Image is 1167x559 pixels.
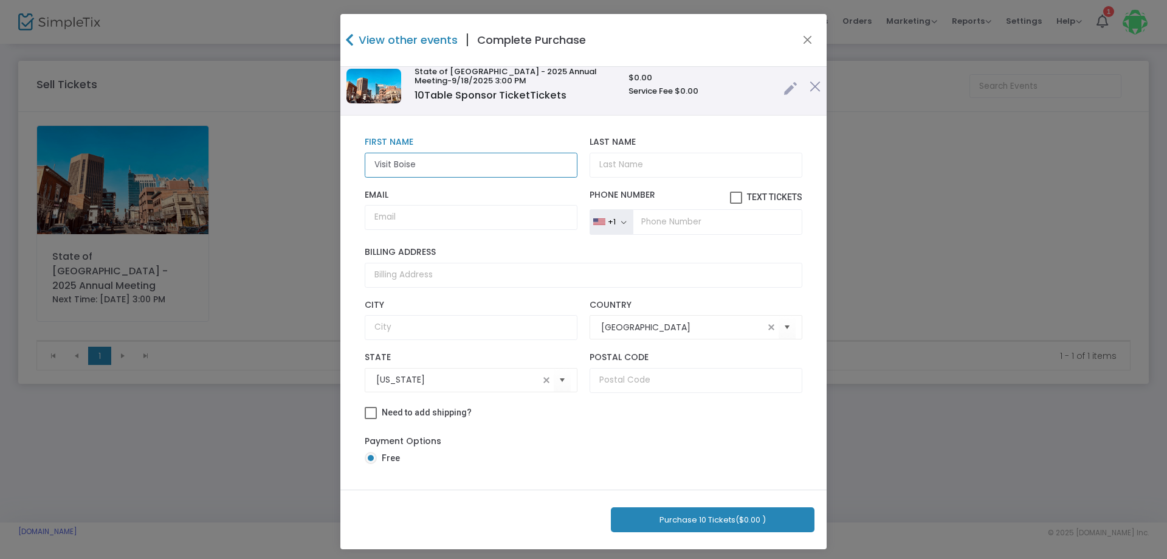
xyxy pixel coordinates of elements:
input: First Name [365,153,577,178]
input: City [365,315,577,340]
input: Select State [376,373,539,386]
label: City [365,300,577,311]
label: Billing Address [365,247,802,258]
label: Country [590,300,802,311]
input: Email [365,205,577,230]
label: First Name [365,137,577,148]
label: Payment Options [365,435,441,448]
input: Phone Number [633,209,802,235]
span: 10 [415,88,424,102]
button: Close [800,32,816,48]
input: Last Name [590,153,802,178]
h4: Complete Purchase [477,32,586,48]
span: Tickets [530,88,566,102]
h6: State of [GEOGRAPHIC_DATA] - 2025 Annual Meeting [415,67,616,86]
label: Last Name [590,137,802,148]
span: -9/18/2025 3:00 PM [447,75,526,86]
input: Postal Code [590,368,802,393]
span: Text Tickets [747,192,802,202]
button: Select [554,367,571,392]
h6: Service Fee $0.00 [628,86,771,96]
img: cross.png [810,81,821,92]
span: Free [377,452,400,465]
h6: $0.00 [628,73,771,83]
button: Purchase 10 Tickets($0.00 ) [611,507,814,532]
label: Postal Code [590,352,802,363]
span: Need to add shipping? [382,408,472,417]
img: IMG2277.jpeg [346,69,401,103]
h4: View other events [356,32,458,48]
span: | [458,29,477,51]
button: Select [779,315,796,340]
input: Billing Address [365,263,802,288]
span: Table Sponsor Ticket [415,88,566,102]
button: +1 [590,209,633,235]
label: State [365,352,577,363]
span: clear [764,320,779,335]
label: Email [365,190,577,201]
span: clear [539,373,554,387]
input: Select Country [601,321,764,334]
div: +1 [608,217,616,227]
label: Phone Number [590,190,802,204]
